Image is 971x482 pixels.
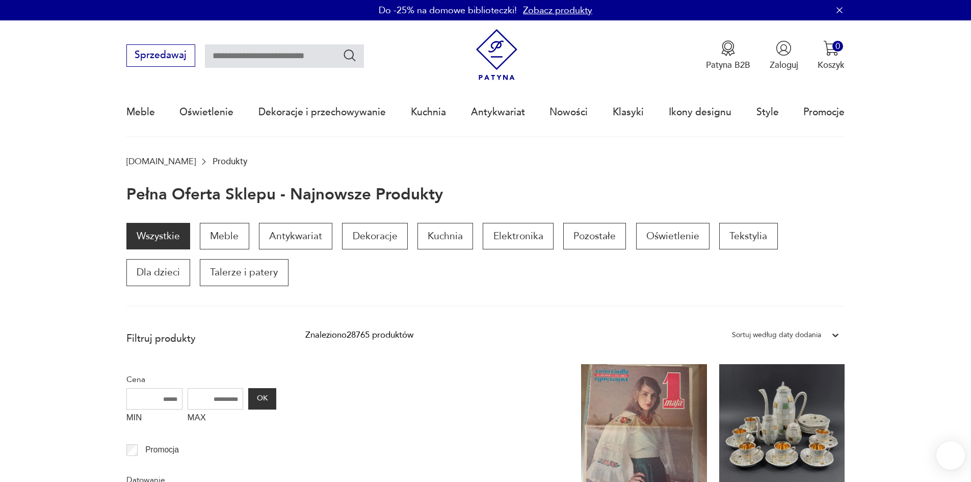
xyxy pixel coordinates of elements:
a: Nowości [549,89,588,136]
a: Antykwariat [471,89,525,136]
a: Elektronika [483,223,553,249]
button: Zaloguj [770,40,798,71]
button: Szukaj [343,48,357,63]
p: Promocja [145,443,179,456]
p: Koszyk [818,59,845,71]
p: Cena [126,373,276,386]
label: MIN [126,410,182,429]
button: 0Koszyk [818,40,845,71]
img: Patyna - sklep z meblami i dekoracjami vintage [471,29,522,81]
a: Meble [126,89,155,136]
a: Promocje [803,89,845,136]
p: Produkty [213,157,247,166]
p: Patyna B2B [706,59,750,71]
a: Kuchnia [417,223,473,249]
a: Kuchnia [411,89,446,136]
a: Dekoracje i przechowywanie [258,89,386,136]
p: Do -25% na domowe biblioteczki! [379,4,517,17]
p: Zaloguj [770,59,798,71]
a: Wszystkie [126,223,190,249]
a: Dekoracje [342,223,407,249]
button: Sprzedawaj [126,44,195,67]
a: Sprzedawaj [126,52,195,60]
a: Oświetlenie [179,89,233,136]
a: Zobacz produkty [523,4,592,17]
a: Dla dzieci [126,259,190,286]
div: Sortuj według daty dodania [732,328,821,342]
iframe: Smartsupp widget button [936,441,965,470]
a: Pozostałe [563,223,626,249]
button: OK [248,388,276,410]
p: Filtruj produkty [126,332,276,345]
img: Ikonka użytkownika [776,40,792,56]
a: Talerze i patery [200,259,288,286]
img: Ikona medalu [720,40,736,56]
a: Tekstylia [719,223,777,249]
a: Antykwariat [259,223,332,249]
a: Meble [200,223,249,249]
label: MAX [188,410,244,429]
h1: Pełna oferta sklepu - najnowsze produkty [126,186,443,204]
a: Ikony designu [669,89,731,136]
div: 0 [832,41,843,52]
a: [DOMAIN_NAME] [126,157,196,166]
div: Znaleziono 28765 produktów [305,328,413,342]
button: Patyna B2B [706,40,750,71]
a: Oświetlenie [636,223,710,249]
a: Style [756,89,779,136]
a: Ikona medaluPatyna B2B [706,40,750,71]
img: Ikona koszyka [823,40,839,56]
a: Klasyki [613,89,644,136]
